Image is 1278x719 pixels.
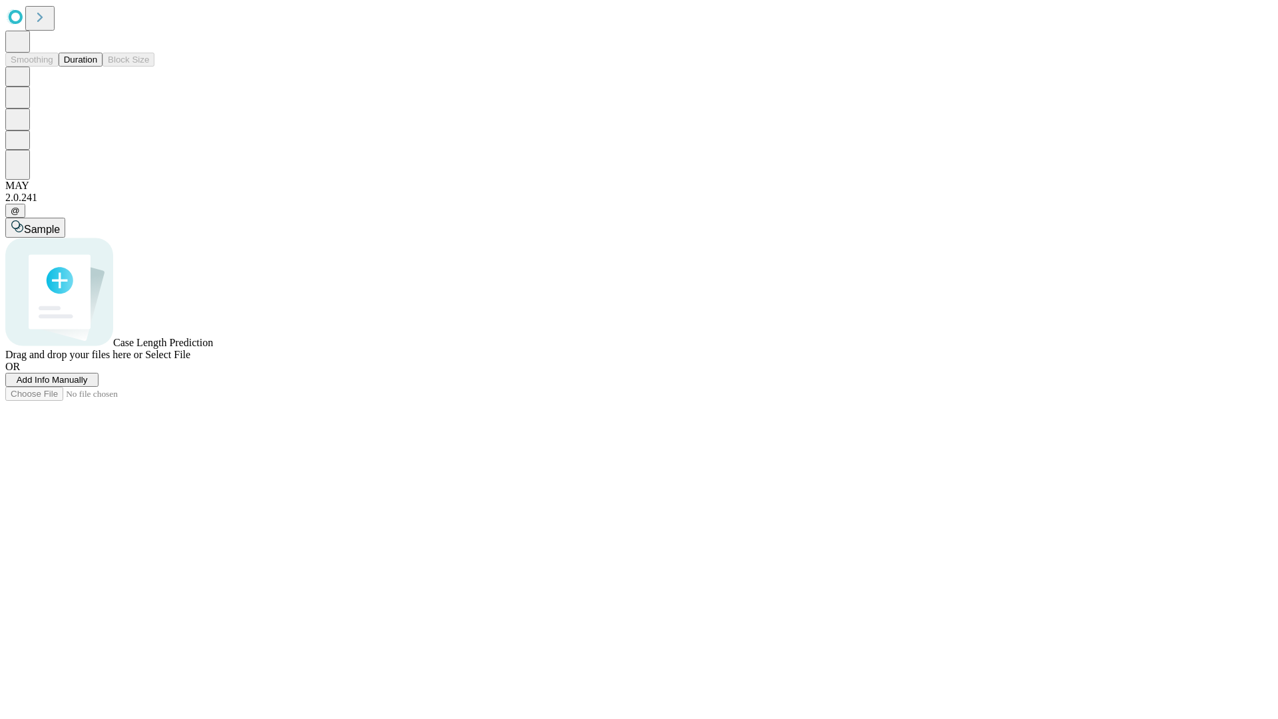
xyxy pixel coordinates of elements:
[113,337,213,348] span: Case Length Prediction
[5,373,99,387] button: Add Info Manually
[5,53,59,67] button: Smoothing
[5,204,25,218] button: @
[5,192,1273,204] div: 2.0.241
[11,206,20,216] span: @
[145,349,190,360] span: Select File
[17,375,88,385] span: Add Info Manually
[5,361,20,372] span: OR
[5,180,1273,192] div: MAY
[5,349,142,360] span: Drag and drop your files here or
[5,218,65,238] button: Sample
[24,224,60,235] span: Sample
[103,53,154,67] button: Block Size
[59,53,103,67] button: Duration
